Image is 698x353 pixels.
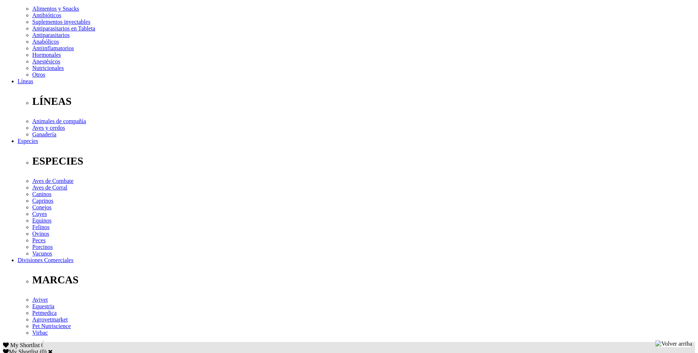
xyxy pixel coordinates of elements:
a: Peces [32,237,45,243]
a: Vacunos [32,250,52,257]
a: Ganadería [32,131,56,137]
a: Equinos [32,217,51,224]
a: Felinos [32,224,49,230]
a: Otros [32,71,45,78]
a: Caninos [32,191,51,197]
a: Alimentos y Snacks [32,5,79,12]
a: Antiparasitarios en Tableta [32,25,95,32]
a: Caprinos [32,198,53,204]
a: Aves de Combate [32,178,74,184]
a: Ovinos [32,231,49,237]
a: Suplementos inyectables [32,19,91,25]
a: Aves y cerdos [32,125,65,131]
img: Volver arriba [655,341,692,347]
a: Antiinflamatorios [32,45,74,51]
a: Antiparasitarios [32,32,70,38]
a: Cuyes [32,211,47,217]
a: Porcinos [32,244,53,250]
a: Anestésicos [32,58,60,65]
p: MARCAS [32,274,695,286]
a: Especies [18,138,38,144]
p: ESPECIES [32,155,695,167]
a: Divisiones Comerciales [18,257,73,263]
a: Líneas [18,78,33,84]
a: Anabólicos [32,38,59,45]
a: Animales de compañía [32,118,86,124]
a: Nutricionales [32,65,64,71]
a: Antibióticos [32,12,61,18]
a: Conejos [32,204,51,210]
a: Hormonales [32,52,61,58]
iframe: Brevo live chat [4,273,126,349]
p: LÍNEAS [32,95,695,107]
a: Aves de Corral [32,184,67,191]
